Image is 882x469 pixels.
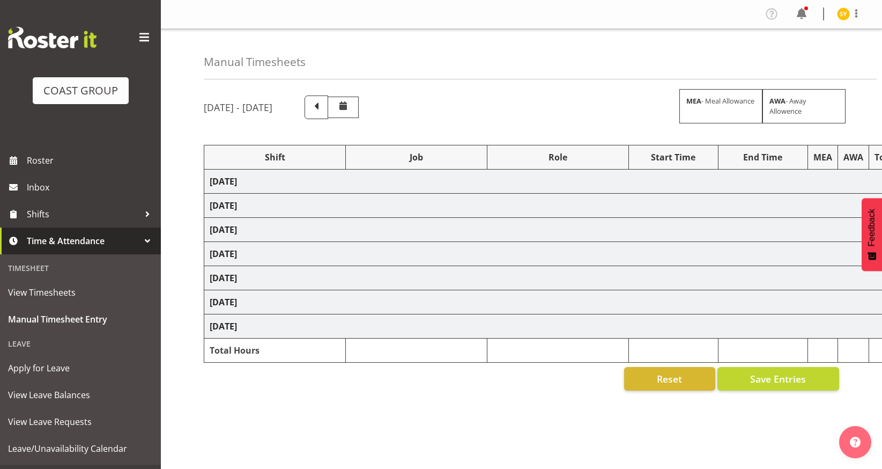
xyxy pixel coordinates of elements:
[813,151,832,164] div: MEA
[27,233,139,249] span: Time & Attendance
[3,257,158,279] div: Timesheet
[3,408,158,435] a: View Leave Requests
[8,387,153,403] span: View Leave Balances
[762,89,846,123] div: - Away Allowence
[624,367,715,391] button: Reset
[837,8,850,20] img: seon-young-belding8911.jpg
[634,151,713,164] div: Start Time
[351,151,481,164] div: Job
[3,306,158,333] a: Manual Timesheet Entry
[27,206,139,222] span: Shifts
[724,151,802,164] div: End Time
[3,435,158,462] a: Leave/Unavailability Calendar
[8,441,153,457] span: Leave/Unavailability Calendar
[3,279,158,306] a: View Timesheets
[850,437,861,448] img: help-xxl-2.png
[750,372,806,386] span: Save Entries
[686,96,701,106] strong: MEA
[43,83,118,99] div: COAST GROUP
[679,89,762,123] div: - Meal Allowance
[204,101,272,113] h5: [DATE] - [DATE]
[867,209,877,246] span: Feedback
[8,414,153,430] span: View Leave Requests
[204,339,346,363] td: Total Hours
[657,372,682,386] span: Reset
[3,355,158,382] a: Apply for Leave
[8,311,153,327] span: Manual Timesheet Entry
[210,151,340,164] div: Shift
[204,56,306,68] h4: Manual Timesheets
[769,96,785,106] strong: AWA
[8,284,153,301] span: View Timesheets
[862,198,882,271] button: Feedback - Show survey
[493,151,623,164] div: Role
[8,27,97,48] img: Rosterit website logo
[717,367,839,391] button: Save Entries
[3,382,158,408] a: View Leave Balances
[27,152,155,168] span: Roster
[8,360,153,376] span: Apply for Leave
[3,333,158,355] div: Leave
[27,179,155,195] span: Inbox
[843,151,863,164] div: AWA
